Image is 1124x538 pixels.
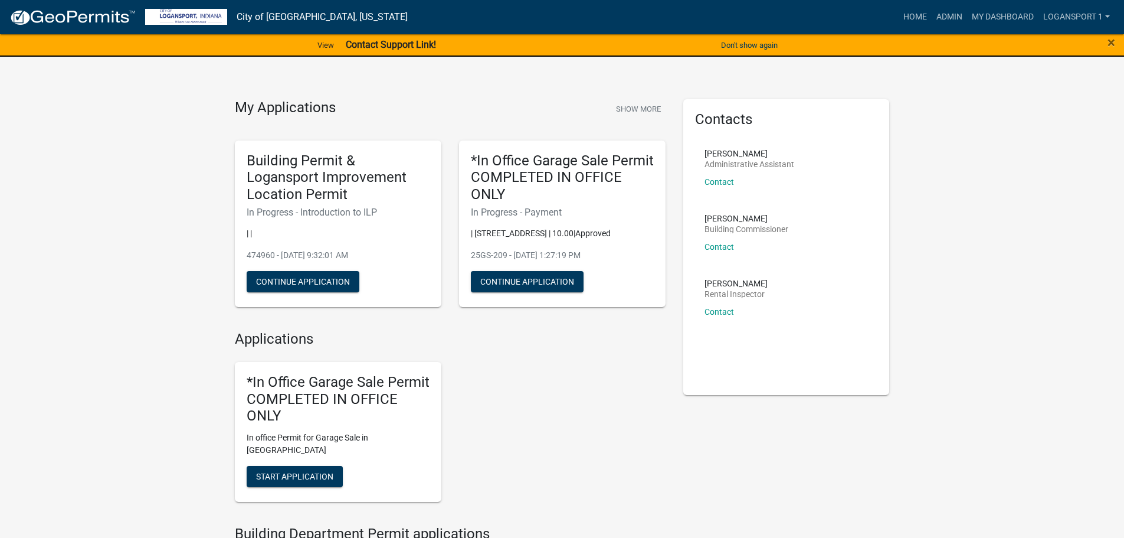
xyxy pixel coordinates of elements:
a: View [313,35,339,55]
a: Contact [704,242,734,252]
h4: My Applications [235,99,336,117]
button: Don't show again [716,35,782,55]
span: Start Application [256,472,333,481]
a: Home [899,6,932,28]
a: My Dashboard [967,6,1038,28]
button: Continue Application [471,271,584,292]
h6: In Progress - Payment [471,207,654,218]
h5: Building Permit & Logansport Improvement Location Permit [247,152,430,203]
button: Show More [611,99,666,119]
span: × [1107,34,1115,51]
p: [PERSON_NAME] [704,214,788,223]
strong: Contact Support Link! [346,39,436,50]
h5: Contacts [695,111,878,128]
img: City of Logansport, Indiana [145,9,227,25]
button: Continue Application [247,271,359,292]
a: Contact [704,177,734,187]
h5: *In Office Garage Sale Permit COMPLETED IN OFFICE ONLY [471,152,654,203]
p: Rental Inspector [704,290,768,298]
a: Contact [704,307,734,317]
h6: In Progress - Introduction to ILP [247,207,430,218]
h4: Applications [235,331,666,348]
p: Building Commissioner [704,225,788,233]
p: 25GS-209 - [DATE] 1:27:19 PM [471,249,654,262]
p: Administrative Assistant [704,160,794,168]
a: Logansport 1 [1038,6,1115,28]
button: Start Application [247,466,343,487]
h5: *In Office Garage Sale Permit COMPLETED IN OFFICE ONLY [247,374,430,425]
a: Admin [932,6,967,28]
p: In office Permit for Garage Sale in [GEOGRAPHIC_DATA] [247,432,430,457]
a: City of [GEOGRAPHIC_DATA], [US_STATE] [237,7,408,27]
button: Close [1107,35,1115,50]
p: [PERSON_NAME] [704,149,794,158]
p: 474960 - [DATE] 9:32:01 AM [247,249,430,262]
p: [PERSON_NAME] [704,279,768,288]
p: | [STREET_ADDRESS] | 10.00|Approved [471,227,654,240]
p: | | [247,227,430,240]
